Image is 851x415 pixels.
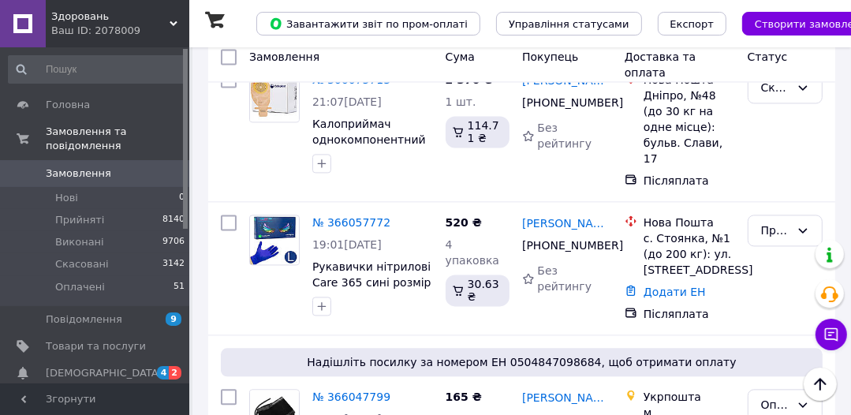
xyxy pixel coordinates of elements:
[312,216,390,229] a: № 366057772
[644,306,735,322] div: Післяплата
[169,366,181,379] span: 2
[522,96,623,109] span: [PHONE_NUMBER]
[522,239,623,252] span: [PHONE_NUMBER]
[250,73,299,122] img: Фото товару
[227,354,816,370] span: Надішліть посилку за номером ЕН 0504847098684, щоб отримати оплату
[249,50,319,63] span: Замовлення
[804,368,837,401] button: Наверх
[644,215,735,230] div: Нова Пошта
[46,366,162,380] span: [DEMOGRAPHIC_DATA]
[269,17,468,31] span: Завантажити звіт по пром-оплаті
[162,235,185,249] span: 9706
[179,191,185,205] span: 0
[51,9,170,24] span: Здоровань
[46,98,90,112] span: Головна
[522,390,612,406] a: [PERSON_NAME]
[748,50,788,63] span: Статус
[46,339,146,353] span: Товари та послуги
[496,12,642,36] button: Управління статусами
[55,235,104,249] span: Виконані
[162,257,185,271] span: 3142
[46,312,122,327] span: Повідомлення
[670,18,715,30] span: Експорт
[446,95,476,108] span: 1 шт.
[761,79,790,96] div: Скасовано
[55,257,109,271] span: Скасовані
[644,389,735,405] div: Укрпошта
[312,260,431,320] a: Рукавички нітрилові Care 365 сині розмір L (8-9) (50 пар/100 шт.)
[644,230,735,278] div: с. Стоянка, №1 (до 200 кг): ул. [STREET_ADDRESS]
[166,312,181,326] span: 9
[174,280,185,294] span: 51
[537,122,592,150] span: Без рейтингу
[250,215,299,264] img: Фото товару
[312,238,382,251] span: 19:01[DATE]
[644,88,735,166] div: Дніпро, №48 (до 30 кг на одне місце): бульв. Слави, 17
[509,18,629,30] span: Управління статусами
[312,118,426,209] a: Калоприймач однокомпонентний відкритий непрозорий Coloplast 17500, 30шт
[446,275,509,306] div: 30.63 ₴
[446,50,475,63] span: Cума
[761,222,790,239] div: Прийнято
[55,191,78,205] span: Нові
[446,391,482,403] span: 165 ₴
[816,319,847,350] button: Чат з покупцем
[644,173,735,189] div: Післяплата
[537,264,592,293] span: Без рейтингу
[157,366,170,379] span: 4
[51,24,189,38] div: Ваш ID: 2078009
[46,166,111,181] span: Замовлення
[312,391,390,403] a: № 366047799
[446,116,509,148] div: 114.71 ₴
[162,213,185,227] span: 8140
[522,50,578,63] span: Покупець
[8,55,186,84] input: Пошук
[761,396,790,413] div: Оплачено
[46,125,189,153] span: Замовлення та повідомлення
[55,213,104,227] span: Прийняті
[55,280,105,294] span: Оплачені
[658,12,727,36] button: Експорт
[522,215,612,231] a: [PERSON_NAME]
[249,72,300,122] a: Фото товару
[249,215,300,265] a: Фото товару
[446,238,499,267] span: 4 упаковка
[256,12,480,36] button: Завантажити звіт по пром-оплаті
[446,216,482,229] span: 520 ₴
[625,50,696,79] span: Доставка та оплата
[312,95,382,108] span: 21:07[DATE]
[644,286,706,298] a: Додати ЕН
